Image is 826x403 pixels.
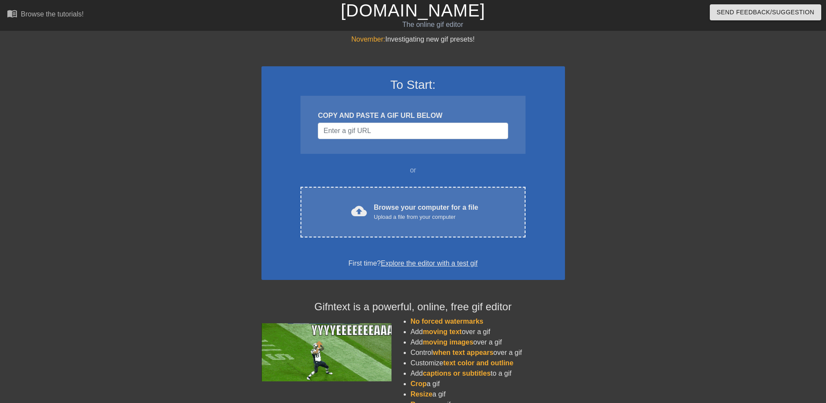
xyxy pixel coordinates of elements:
[7,8,17,19] span: menu_book
[411,379,565,389] li: a gif
[443,359,513,367] span: text color and outline
[411,327,565,337] li: Add over a gif
[273,258,554,269] div: First time?
[261,323,392,381] img: football_small.gif
[433,349,493,356] span: when text appears
[374,213,478,221] div: Upload a file from your computer
[280,19,586,30] div: The online gif editor
[261,34,565,45] div: Investigating new gif presets!
[423,328,462,335] span: moving text
[318,123,508,139] input: Username
[717,7,814,18] span: Send Feedback/Suggestion
[381,260,477,267] a: Explore the editor with a test gif
[710,4,821,20] button: Send Feedback/Suggestion
[284,165,542,175] div: or
[411,337,565,348] li: Add over a gif
[411,348,565,358] li: Control over a gif
[21,10,84,18] div: Browse the tutorials!
[351,36,385,43] span: November:
[411,368,565,379] li: Add to a gif
[7,8,84,22] a: Browse the tutorials!
[411,390,433,398] span: Resize
[411,318,483,325] span: No forced watermarks
[273,78,554,92] h3: To Start:
[351,203,367,219] span: cloud_upload
[341,1,485,20] a: [DOMAIN_NAME]
[261,301,565,313] h4: Gifntext is a powerful, online, free gif editor
[318,110,508,121] div: COPY AND PASTE A GIF URL BELOW
[374,202,478,221] div: Browse your computer for a file
[411,358,565,368] li: Customize
[423,338,473,346] span: moving images
[411,389,565,400] li: a gif
[423,370,490,377] span: captions or subtitles
[411,380,427,387] span: Crop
